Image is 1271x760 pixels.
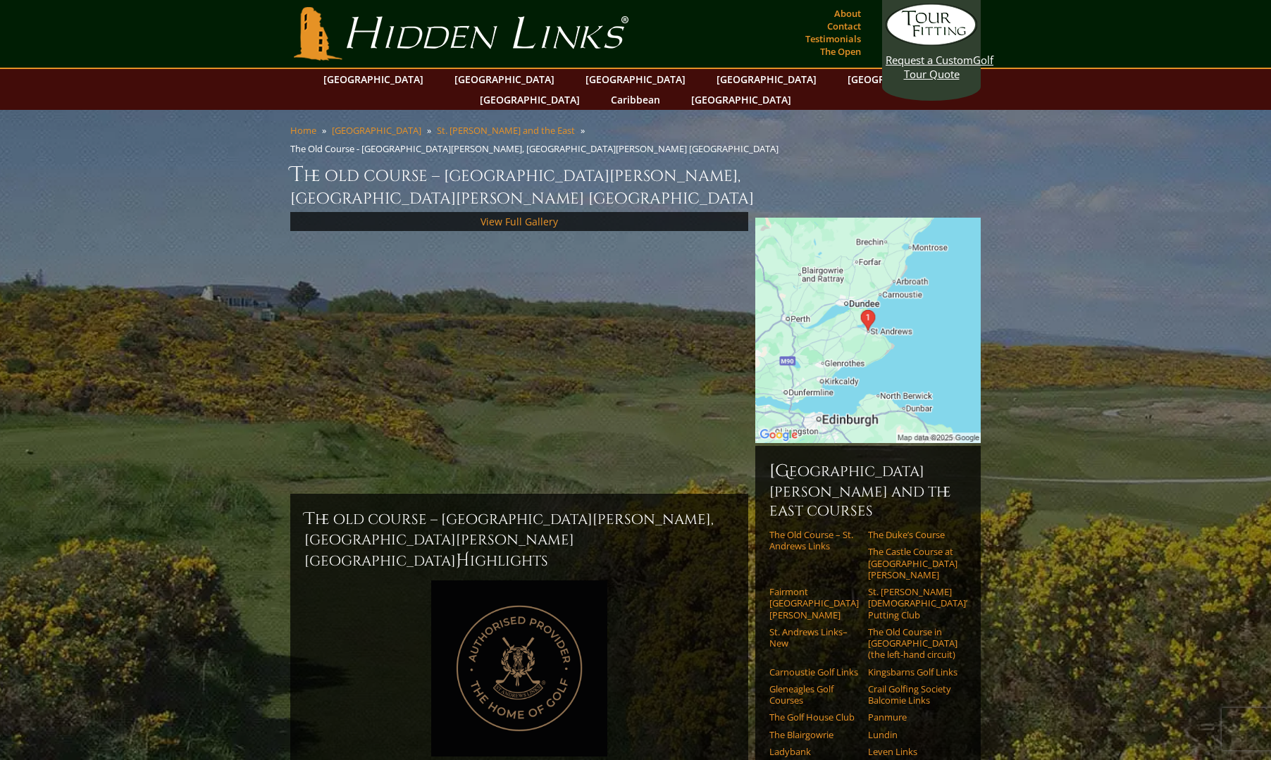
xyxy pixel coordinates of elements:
a: Caribbean [604,89,667,110]
a: The Duke’s Course [868,529,957,540]
a: [GEOGRAPHIC_DATA] [578,69,693,89]
a: Home [290,124,316,137]
a: Ladybank [769,746,859,757]
a: [GEOGRAPHIC_DATA] [332,124,421,137]
a: Fairmont [GEOGRAPHIC_DATA][PERSON_NAME] [769,586,859,621]
a: Lundin [868,729,957,740]
a: Leven Links [868,746,957,757]
a: Testimonials [802,29,864,49]
li: The Old Course - [GEOGRAPHIC_DATA][PERSON_NAME], [GEOGRAPHIC_DATA][PERSON_NAME] [GEOGRAPHIC_DATA] [290,142,784,155]
a: [GEOGRAPHIC_DATA] [316,69,430,89]
a: Gleneagles Golf Courses [769,683,859,706]
span: Request a Custom [886,53,973,67]
a: [GEOGRAPHIC_DATA] [709,69,824,89]
a: The Old Course in [GEOGRAPHIC_DATA] (the left-hand circuit) [868,626,957,661]
a: Kingsbarns Golf Links [868,666,957,678]
h2: The Old Course – [GEOGRAPHIC_DATA][PERSON_NAME], [GEOGRAPHIC_DATA][PERSON_NAME] [GEOGRAPHIC_DATA]... [304,508,734,572]
a: St. [PERSON_NAME] [DEMOGRAPHIC_DATA]’ Putting Club [868,586,957,621]
a: [GEOGRAPHIC_DATA] [684,89,798,110]
a: Request a CustomGolf Tour Quote [886,4,977,81]
a: Panmure [868,711,957,723]
a: Carnoustie Golf Links [769,666,859,678]
a: [GEOGRAPHIC_DATA] [841,69,955,89]
a: The Castle Course at [GEOGRAPHIC_DATA][PERSON_NAME] [868,546,957,580]
a: View Full Gallery [480,215,558,228]
a: St. Andrews Links–New [769,626,859,649]
h6: [GEOGRAPHIC_DATA][PERSON_NAME] and the East Courses [769,460,967,521]
a: The Open [817,42,864,61]
a: [GEOGRAPHIC_DATA] [473,89,587,110]
a: The Old Course – St. Andrews Links [769,529,859,552]
span: H [456,549,470,572]
a: St. [PERSON_NAME] and the East [437,124,575,137]
a: Contact [824,16,864,36]
a: [GEOGRAPHIC_DATA] [447,69,562,89]
a: About [831,4,864,23]
img: Google Map of St Andrews Links, St Andrews, United Kingdom [755,218,981,443]
a: The Blairgowrie [769,729,859,740]
a: Crail Golfing Society Balcomie Links [868,683,957,706]
a: The Golf House Club [769,711,859,723]
h1: The Old Course – [GEOGRAPHIC_DATA][PERSON_NAME], [GEOGRAPHIC_DATA][PERSON_NAME] [GEOGRAPHIC_DATA] [290,161,981,209]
